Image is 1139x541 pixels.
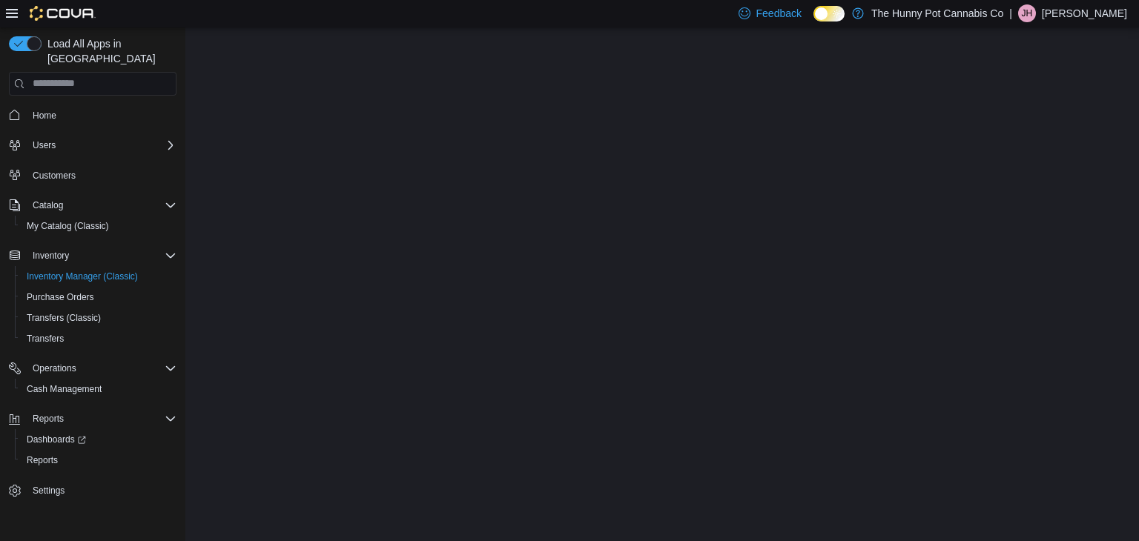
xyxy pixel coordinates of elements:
[1022,4,1033,22] span: JH
[1009,4,1012,22] p: |
[813,6,845,21] input: Dark Mode
[871,4,1003,22] p: The Hunny Pot Cannabis Co
[27,136,176,154] span: Users
[21,217,176,235] span: My Catalog (Classic)
[21,288,100,306] a: Purchase Orders
[1042,4,1127,22] p: [PERSON_NAME]
[9,99,176,540] nav: Complex example
[27,481,176,499] span: Settings
[33,170,76,182] span: Customers
[21,309,176,327] span: Transfers (Classic)
[33,485,65,497] span: Settings
[21,380,108,398] a: Cash Management
[21,451,176,469] span: Reports
[15,450,182,471] button: Reports
[33,199,63,211] span: Catalog
[21,217,115,235] a: My Catalog (Classic)
[27,247,176,265] span: Inventory
[27,196,176,214] span: Catalog
[27,136,62,154] button: Users
[21,451,64,469] a: Reports
[15,379,182,399] button: Cash Management
[27,312,101,324] span: Transfers (Classic)
[27,106,176,125] span: Home
[21,330,70,348] a: Transfers
[15,287,182,308] button: Purchase Orders
[27,454,58,466] span: Reports
[27,410,70,428] button: Reports
[21,431,92,448] a: Dashboards
[3,135,182,156] button: Users
[27,107,62,125] a: Home
[3,104,182,126] button: Home
[27,196,69,214] button: Catalog
[15,216,182,236] button: My Catalog (Classic)
[27,359,176,377] span: Operations
[27,166,176,185] span: Customers
[33,250,69,262] span: Inventory
[27,247,75,265] button: Inventory
[21,268,176,285] span: Inventory Manager (Classic)
[42,36,176,66] span: Load All Apps in [GEOGRAPHIC_DATA]
[30,6,96,21] img: Cova
[27,291,94,303] span: Purchase Orders
[3,479,182,501] button: Settings
[3,165,182,186] button: Customers
[27,220,109,232] span: My Catalog (Classic)
[27,383,102,395] span: Cash Management
[27,359,82,377] button: Operations
[21,380,176,398] span: Cash Management
[21,288,176,306] span: Purchase Orders
[27,434,86,445] span: Dashboards
[15,266,182,287] button: Inventory Manager (Classic)
[21,309,107,327] a: Transfers (Classic)
[27,482,70,499] a: Settings
[1018,4,1036,22] div: Jason Harrison
[27,167,82,185] a: Customers
[21,330,176,348] span: Transfers
[15,429,182,450] a: Dashboards
[21,431,176,448] span: Dashboards
[33,110,56,122] span: Home
[27,270,138,282] span: Inventory Manager (Classic)
[33,139,56,151] span: Users
[3,195,182,216] button: Catalog
[27,410,176,428] span: Reports
[33,362,76,374] span: Operations
[3,358,182,379] button: Operations
[3,408,182,429] button: Reports
[15,308,182,328] button: Transfers (Classic)
[33,413,64,425] span: Reports
[27,333,64,345] span: Transfers
[756,6,802,21] span: Feedback
[3,245,182,266] button: Inventory
[15,328,182,349] button: Transfers
[21,268,144,285] a: Inventory Manager (Classic)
